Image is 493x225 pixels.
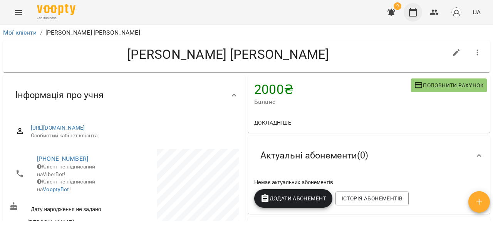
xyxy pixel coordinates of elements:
[254,118,291,127] span: Докладніше
[473,8,481,16] span: UA
[470,5,484,19] button: UA
[253,177,485,188] div: Немає актуальних абонементів
[394,2,401,10] span: 9
[254,82,411,97] h4: 2000 ₴
[3,75,245,115] div: Інформація про учня
[15,89,104,101] span: Інформація про учня
[8,200,124,215] div: Дату народження не задано
[411,78,487,92] button: Поповнити рахунок
[45,28,140,37] p: [PERSON_NAME] [PERSON_NAME]
[342,194,402,203] span: Історія абонементів
[335,192,409,205] button: Історія абонементів
[3,29,37,36] a: Мої клієнти
[3,28,490,37] nav: breadcrumb
[9,3,28,22] button: Menu
[414,81,484,90] span: Поповнити рахунок
[31,132,233,140] span: Особистий кабінет клієнта
[254,189,332,208] button: Додати Абонемент
[260,194,326,203] span: Додати Абонемент
[248,136,490,175] div: Актуальні абонементи(0)
[31,125,85,131] a: [URL][DOMAIN_NAME]
[9,47,447,62] h4: [PERSON_NAME] [PERSON_NAME]
[43,186,69,192] a: VooptyBot
[37,16,75,21] span: For Business
[37,178,95,192] span: Клієнт не підписаний на !
[254,97,411,107] span: Баланс
[251,116,294,130] button: Докладніше
[37,155,88,162] a: [PHONE_NUMBER]
[37,4,75,15] img: Voopty Logo
[37,163,95,177] span: Клієнт не підписаний на ViberBot!
[260,150,368,162] span: Актуальні абонементи ( 0 )
[40,28,42,37] li: /
[451,7,462,18] img: avatar_s.png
